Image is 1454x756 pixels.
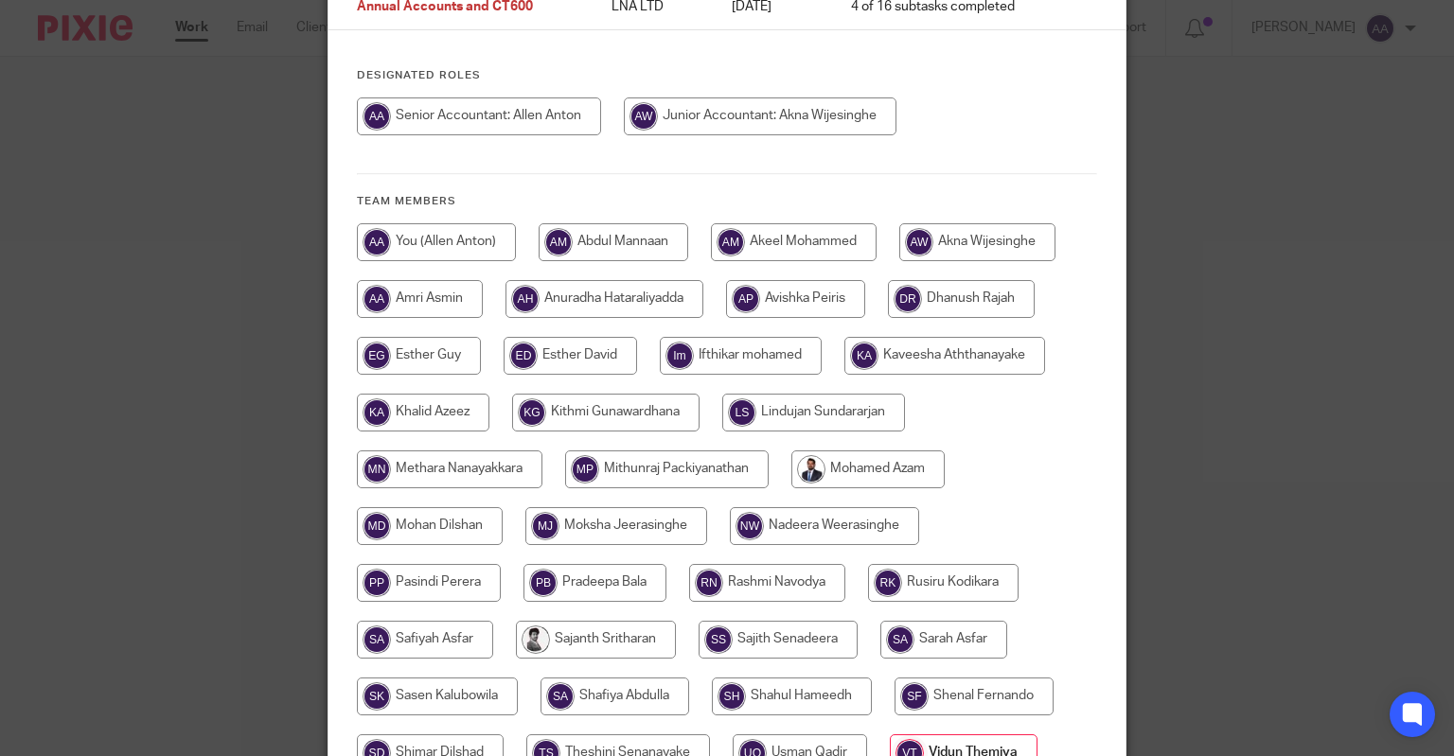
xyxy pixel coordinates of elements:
span: Annual Accounts and CT600 [357,1,533,14]
h4: Team members [357,194,1098,209]
h4: Designated Roles [357,68,1098,83]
